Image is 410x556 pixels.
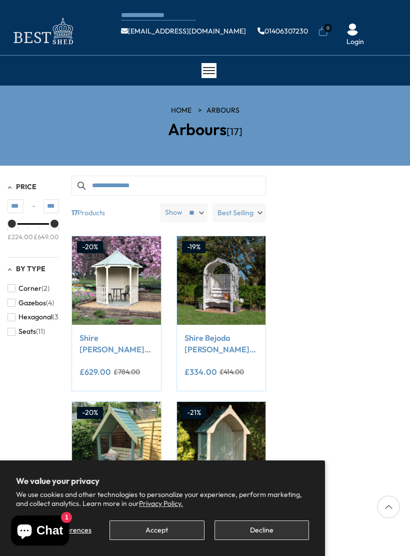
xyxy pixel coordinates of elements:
[318,27,328,37] a: 0
[7,296,54,310] button: Gazebos
[36,327,45,336] span: (11)
[72,236,160,325] img: Shire Arbour 2.6x2.3m - Best Shed
[16,264,45,273] span: By Type
[79,332,153,355] a: Shire [PERSON_NAME] 2.6x2.3m
[346,37,364,47] a: Login
[16,476,309,485] h2: We value your privacy
[182,241,205,253] div: -19%
[165,208,182,218] label: Show
[206,106,239,116] a: Arbours
[177,402,265,490] img: Shire Balsam 1.4x0.7m Arbour Seat - Best Shed
[184,332,258,355] a: Shire Bejoda [PERSON_NAME][GEOGRAPHIC_DATA]
[77,407,103,419] div: -20%
[226,125,242,138] span: [17]
[41,284,49,293] span: (2)
[18,327,36,336] span: Seats
[43,199,59,213] input: Max value
[182,407,206,419] div: -21%
[257,28,308,35] a: 01406307230
[171,106,191,116] a: HOME
[33,232,59,241] div: £649.00
[219,368,244,375] del: £414.00
[46,299,54,307] span: (4)
[72,402,160,490] img: Shire Blossom 1.4x0.7m Arbour Seat - Best Shed
[7,281,49,296] button: Corner
[113,368,140,375] del: £784.00
[18,299,46,307] span: Gazebos
[18,284,41,293] span: Corner
[177,236,265,325] img: Shire Bejoda Arbour Garden Arch - Best Shed
[7,232,33,241] div: £224.00
[79,368,111,376] ins: £629.00
[77,241,103,253] div: -20%
[109,520,204,540] button: Accept
[16,490,309,508] p: We use cookies and other technologies to personalize your experience, perform marketing, and coll...
[71,176,265,196] input: Search products
[7,223,59,250] div: Price
[18,313,52,321] span: Hexagonal
[217,203,253,222] span: Best Selling
[71,203,77,222] b: 17
[16,182,36,191] span: Price
[121,28,246,35] a: [EMAIL_ADDRESS][DOMAIN_NAME]
[214,520,309,540] button: Decline
[7,15,77,48] img: logo
[7,310,60,324] button: Hexagonal
[323,24,332,32] span: 0
[23,201,43,211] span: -
[212,203,266,222] label: Best Selling
[76,121,334,138] h2: Arbours
[184,368,217,376] ins: £334.00
[8,515,72,548] inbox-online-store-chat: Shopify online store chat
[67,203,155,222] span: Products
[7,199,23,213] input: Min value
[7,324,45,339] button: Seats
[52,313,60,321] span: (3)
[139,499,183,508] a: Privacy Policy.
[346,24,358,36] img: User Icon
